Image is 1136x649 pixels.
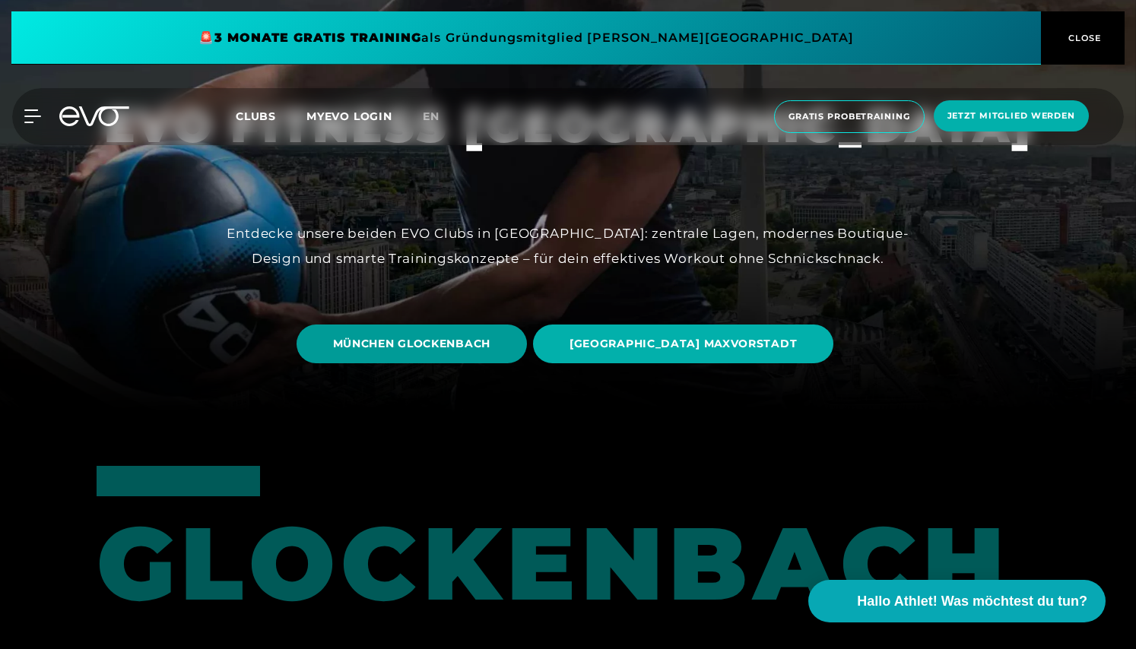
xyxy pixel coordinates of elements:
[570,336,797,352] span: [GEOGRAPHIC_DATA] MAXVORSTADT
[808,580,1106,622] button: Hallo Athlet! Was möchtest du tun?
[1041,11,1125,65] button: CLOSE
[226,221,910,271] div: Entdecke unsere beiden EVO Clubs in [GEOGRAPHIC_DATA]: zentrale Lagen, modernes Boutique-Design u...
[297,313,533,375] a: MÜNCHEN GLOCKENBACH
[947,109,1075,122] span: Jetzt Mitglied werden
[789,110,910,123] span: Gratis Probetraining
[1065,31,1102,45] span: CLOSE
[423,108,458,125] a: en
[533,313,839,375] a: [GEOGRAPHIC_DATA] MAXVORSTADT
[857,591,1087,612] span: Hallo Athlet! Was möchtest du tun?
[236,109,306,123] a: Clubs
[236,109,276,123] span: Clubs
[333,336,490,352] span: MÜNCHEN GLOCKENBACH
[769,100,929,133] a: Gratis Probetraining
[423,109,439,123] span: en
[929,100,1093,133] a: Jetzt Mitglied werden
[97,466,219,614] div: Glockenbach
[306,109,392,123] a: MYEVO LOGIN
